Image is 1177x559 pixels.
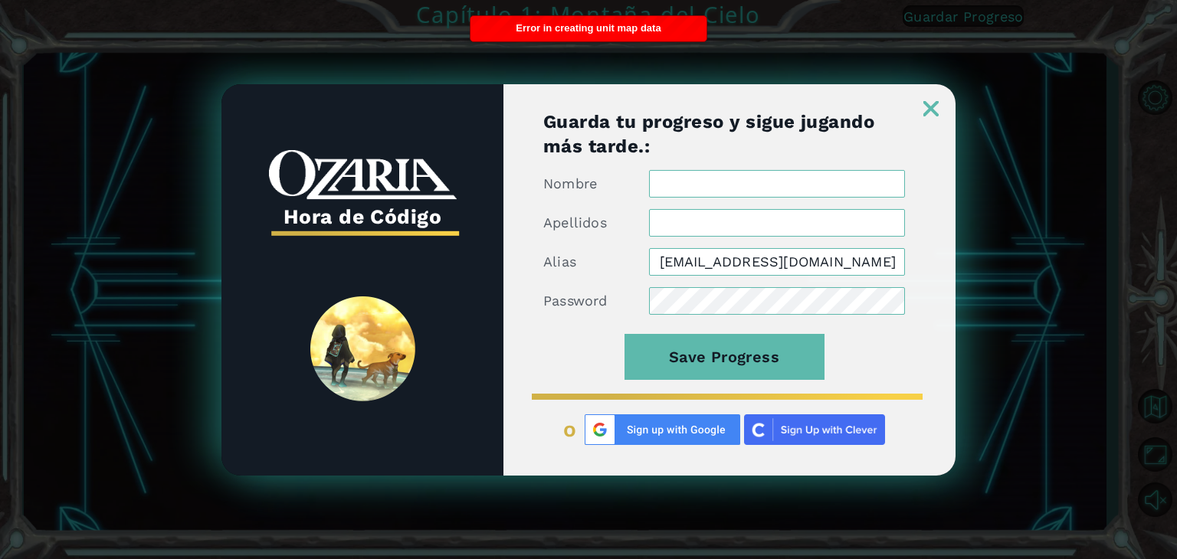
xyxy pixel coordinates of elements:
[269,150,457,200] img: whiteOzariaWordmark.png
[563,417,577,442] span: o
[744,414,885,445] img: clever_sso_button@2x.png
[543,214,607,232] label: Apellidos
[543,110,905,159] h1: Guarda tu progreso y sigue jugando más tarde.:
[625,334,825,380] button: Save Progress
[269,200,457,234] h3: Hora de Código
[923,101,939,116] img: ExitButton_Dusk.png
[543,253,576,271] label: Alias
[310,296,415,401] img: SpiritLandReveal.png
[516,22,661,34] span: Error in creating unit map data
[543,292,608,310] label: Password
[585,414,740,445] img: Google%20Sign%20Up.png
[543,175,597,193] label: Nombre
